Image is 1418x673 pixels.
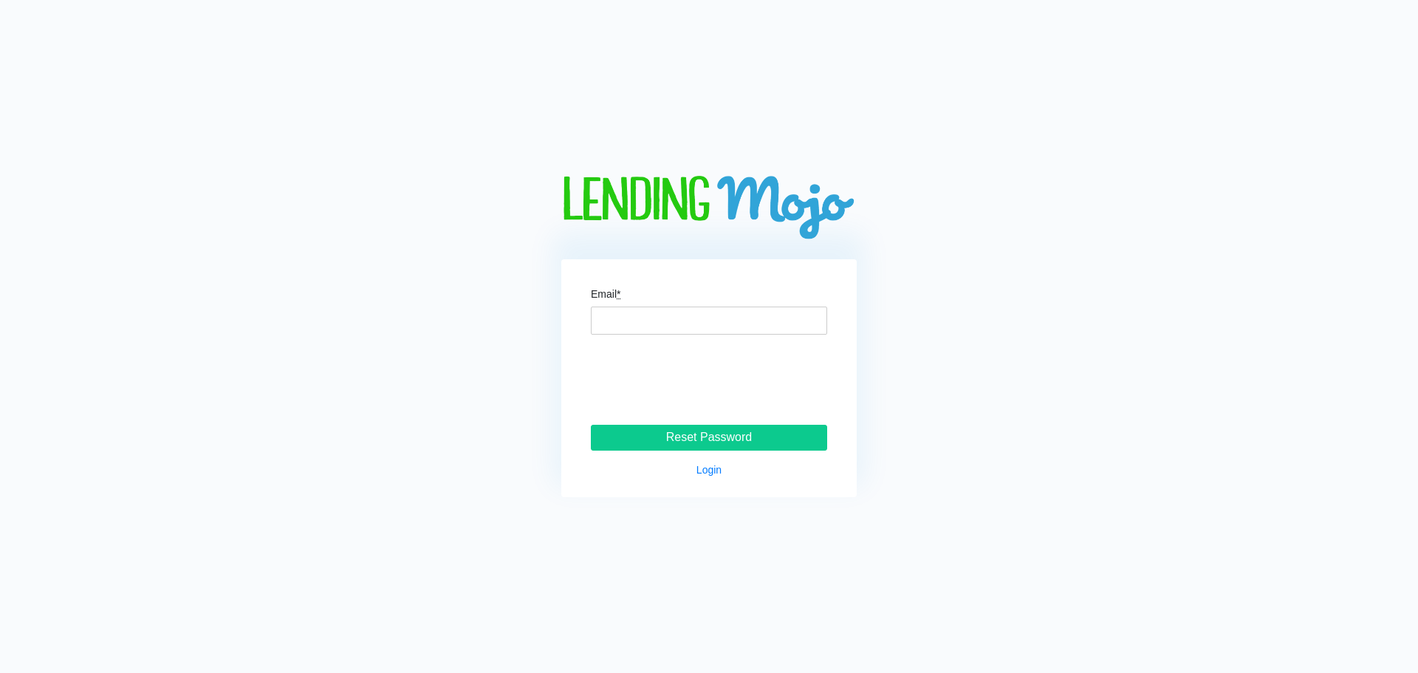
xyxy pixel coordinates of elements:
img: logo-big.png [561,176,857,242]
label: Email [591,289,620,299]
abbr: required [617,288,620,300]
input: Reset Password [591,425,827,451]
a: Login [696,464,722,476]
iframe: reCAPTCHA [597,352,821,410]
